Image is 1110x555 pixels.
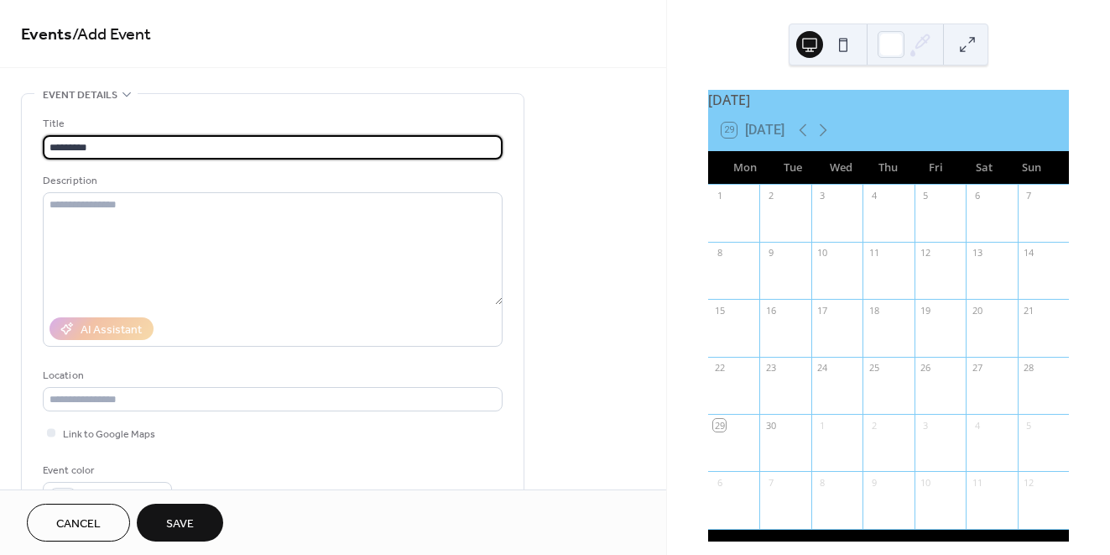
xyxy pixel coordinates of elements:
[868,476,880,489] div: 9
[920,419,932,432] div: 3
[912,151,960,185] div: Fri
[868,190,880,202] div: 4
[43,462,169,479] div: Event color
[817,151,865,185] div: Wed
[864,151,912,185] div: Thu
[971,476,983,489] div: 11
[1023,476,1035,489] div: 12
[72,18,151,51] span: / Add Event
[960,151,1008,185] div: Sat
[816,362,829,374] div: 24
[920,476,932,489] div: 10
[1023,190,1035,202] div: 7
[769,151,817,185] div: Tue
[868,419,880,432] div: 2
[137,504,223,542] button: Save
[713,419,726,432] div: 29
[971,362,983,374] div: 27
[1023,362,1035,374] div: 28
[971,304,983,317] div: 20
[868,247,880,259] div: 11
[56,516,101,533] span: Cancel
[971,247,983,259] div: 13
[21,18,72,51] a: Events
[816,247,829,259] div: 10
[816,476,829,489] div: 8
[764,190,777,202] div: 2
[166,516,194,533] span: Save
[713,476,726,489] div: 6
[764,476,777,489] div: 7
[868,304,880,317] div: 18
[816,190,829,202] div: 3
[816,419,829,432] div: 1
[43,172,499,190] div: Description
[43,115,499,133] div: Title
[713,190,726,202] div: 1
[816,304,829,317] div: 17
[920,304,932,317] div: 19
[1023,419,1035,432] div: 5
[63,426,155,443] span: Link to Google Maps
[920,247,932,259] div: 12
[971,419,983,432] div: 4
[713,362,726,374] div: 22
[868,362,880,374] div: 25
[764,304,777,317] div: 16
[43,367,499,385] div: Location
[764,247,777,259] div: 9
[1023,304,1035,317] div: 21
[764,362,777,374] div: 23
[713,247,726,259] div: 8
[722,151,769,185] div: Mon
[27,504,130,542] button: Cancel
[713,304,726,317] div: 15
[1008,151,1055,185] div: Sun
[920,190,932,202] div: 5
[971,190,983,202] div: 6
[764,419,777,432] div: 30
[43,86,117,104] span: Event details
[1023,247,1035,259] div: 14
[920,362,932,374] div: 26
[708,90,1069,110] div: [DATE]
